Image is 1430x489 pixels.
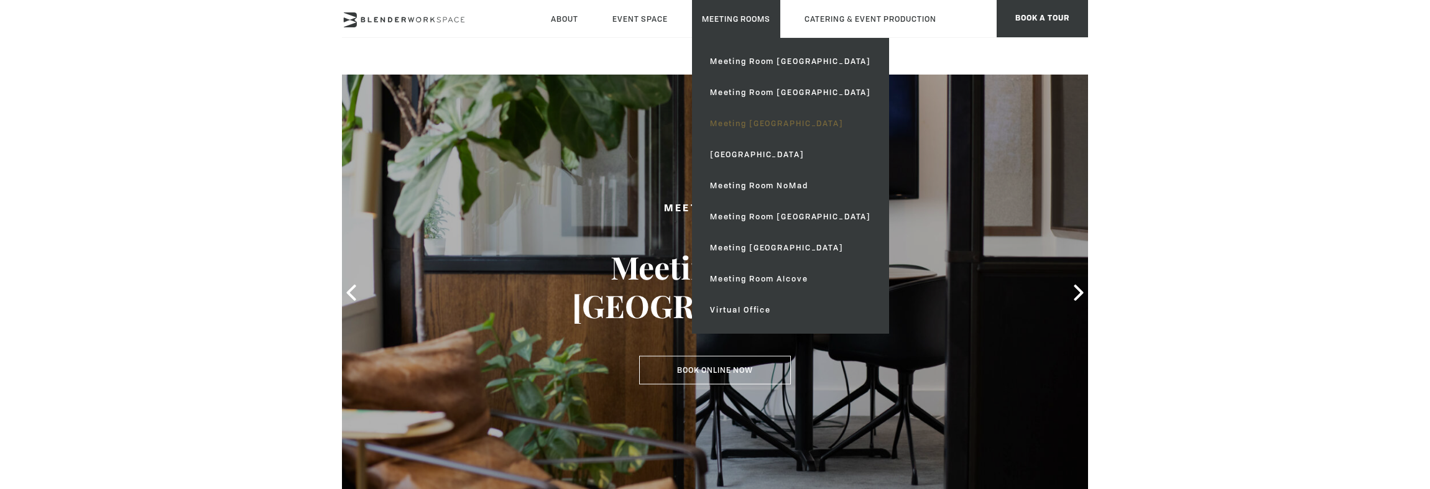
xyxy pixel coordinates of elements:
a: Meeting Room [GEOGRAPHIC_DATA] [700,77,881,108]
a: Meeting Room [GEOGRAPHIC_DATA] [700,201,881,232]
a: Virtual Office [700,295,881,326]
a: Book Online Now [639,356,791,385]
a: [GEOGRAPHIC_DATA] [700,139,881,170]
a: Meeting [GEOGRAPHIC_DATA] [700,108,881,139]
iframe: Chat Widget [1206,330,1430,489]
a: Meeting [GEOGRAPHIC_DATA] [700,232,881,263]
a: Meeting Room [GEOGRAPHIC_DATA] [700,46,881,77]
a: Meeting Room Alcove [700,263,881,295]
a: Meeting Room NoMad [700,170,881,201]
h3: Meeting Room [GEOGRAPHIC_DATA] [572,248,858,325]
h2: Meeting Space [572,201,858,217]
